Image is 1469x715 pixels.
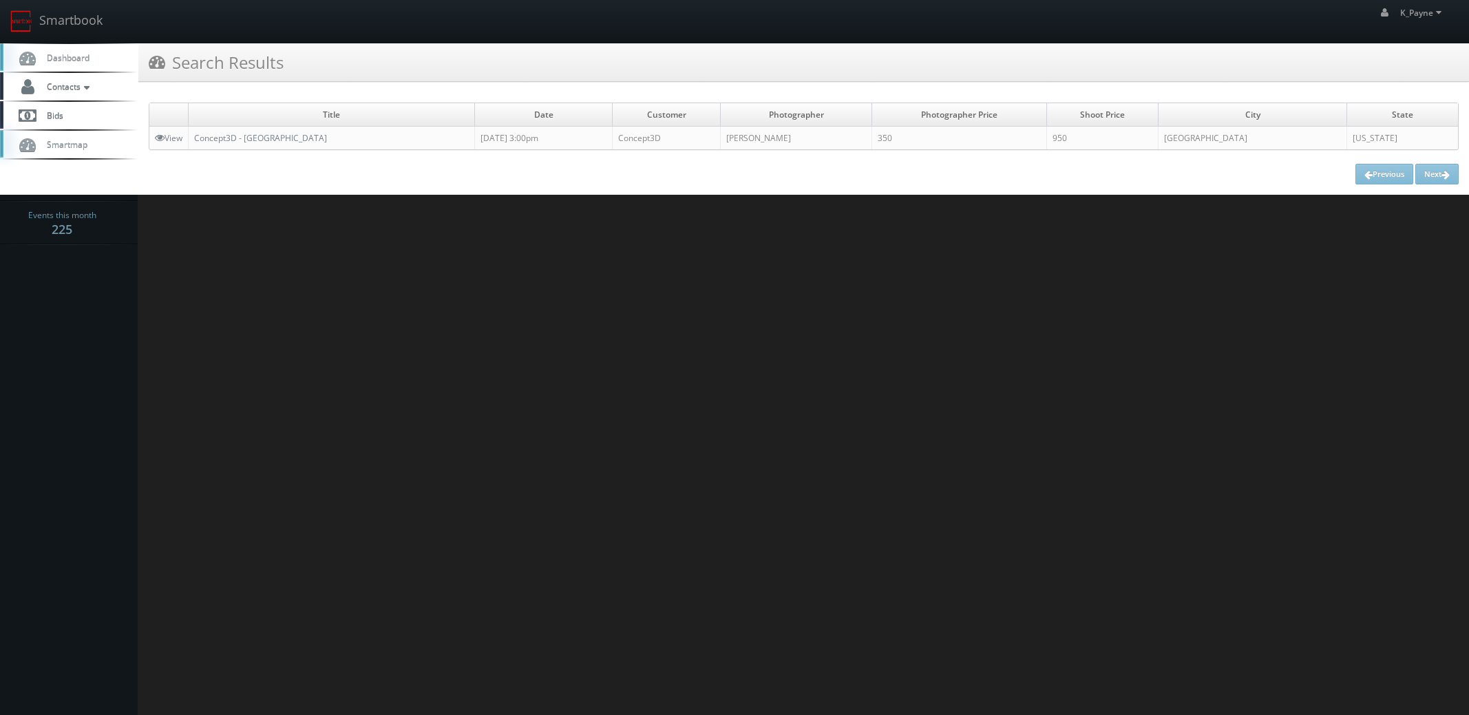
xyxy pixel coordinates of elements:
td: [PERSON_NAME] [721,127,872,150]
td: 350 [872,127,1047,150]
span: Contacts [40,81,93,92]
span: Events this month [28,209,96,222]
td: Photographer [721,103,872,127]
td: Photographer Price [872,103,1047,127]
strong: 225 [52,221,72,237]
td: [US_STATE] [1346,127,1458,150]
span: Smartmap [40,138,87,150]
span: Dashboard [40,52,89,63]
a: Concept3D - [GEOGRAPHIC_DATA] [194,132,327,144]
td: [DATE] 3:00pm [475,127,613,150]
td: Title [189,103,475,127]
h3: Search Results [149,50,284,74]
td: Shoot Price [1046,103,1159,127]
td: State [1346,103,1458,127]
td: Customer [613,103,721,127]
td: [GEOGRAPHIC_DATA] [1159,127,1347,150]
a: View [155,132,182,144]
img: smartbook-logo.png [10,10,32,32]
td: City [1159,103,1347,127]
span: Bids [40,109,63,121]
td: Concept3D [613,127,721,150]
span: K_Payne [1400,7,1446,19]
td: 950 [1046,127,1159,150]
td: Date [475,103,613,127]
